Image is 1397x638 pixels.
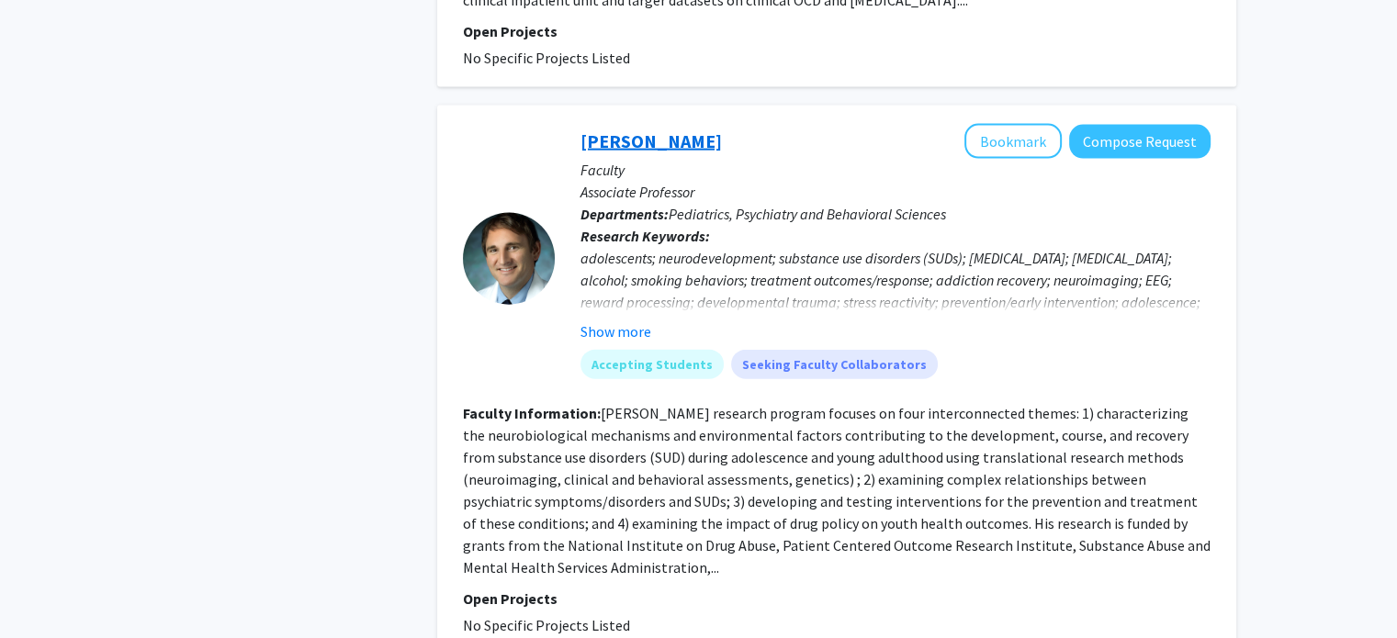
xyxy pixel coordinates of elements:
p: Open Projects [463,588,1211,610]
b: Research Keywords: [580,227,710,245]
div: adolescents; neurodevelopment; substance use disorders (SUDs); [MEDICAL_DATA]; [MEDICAL_DATA]; al... [580,247,1211,335]
button: Compose Request to Christopher Hammond [1069,125,1211,159]
iframe: Chat [14,555,78,624]
span: Pediatrics, Psychiatry and Behavioral Sciences [669,205,946,223]
mat-chip: Seeking Faculty Collaborators [731,350,938,379]
p: Faculty [580,159,1211,181]
p: Open Projects [463,20,1211,42]
a: [PERSON_NAME] [580,129,722,152]
span: No Specific Projects Listed [463,616,630,634]
fg-read-more: [PERSON_NAME] research program focuses on four interconnected themes: 1) characterizing the neuro... [463,404,1211,576]
p: Associate Professor [580,181,1211,203]
span: No Specific Projects Listed [463,49,630,67]
mat-chip: Accepting Students [580,350,724,379]
button: Add Christopher Hammond to Bookmarks [964,124,1062,159]
button: Show more [580,320,651,342]
b: Departments: [580,205,669,223]
b: Faculty Information: [463,404,601,422]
